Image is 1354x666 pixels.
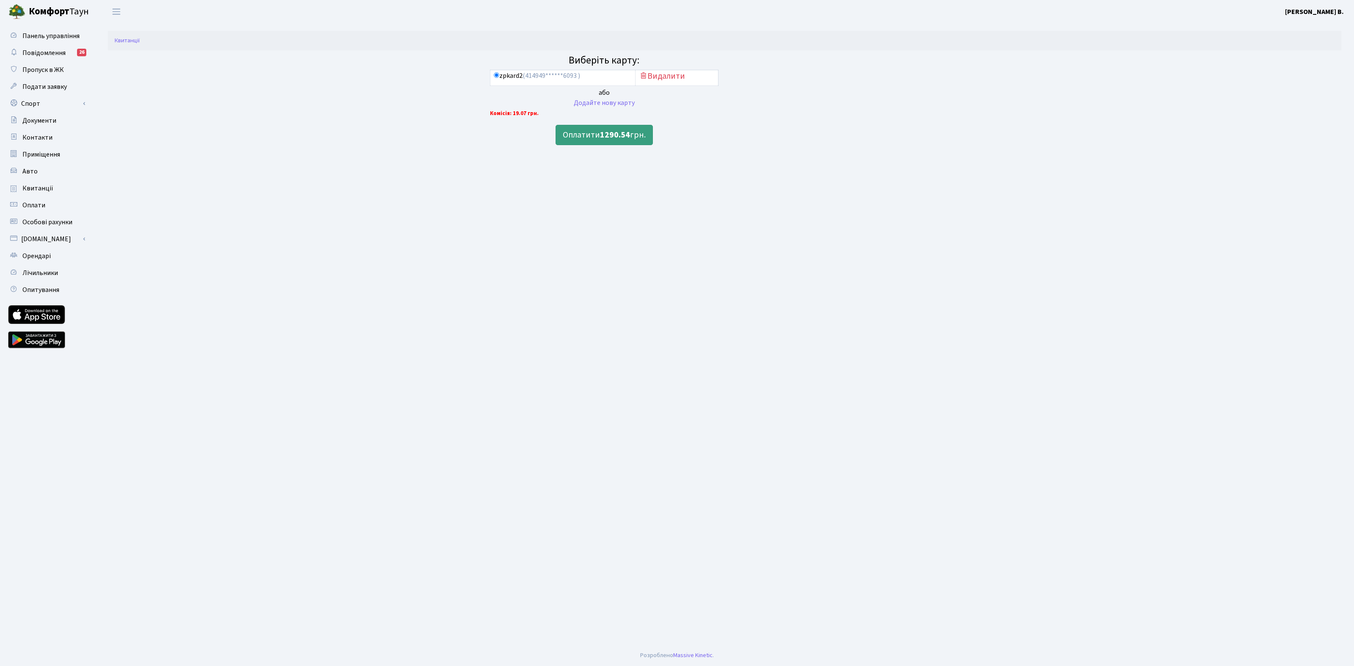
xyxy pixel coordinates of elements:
span: Лічильники [22,268,58,278]
div: Додайте нову карту [490,98,718,108]
a: Повідомлення26 [4,44,89,61]
a: [PERSON_NAME] В. [1285,7,1344,17]
span: Приміщення [22,150,60,159]
img: logo.png [8,3,25,20]
div: Розроблено . [640,651,714,660]
span: Оплати [22,201,45,210]
h4: Виберіть карту: [490,55,718,67]
span: Авто [22,167,38,176]
span: Пропуск в ЖК [22,65,64,74]
button: Оплатити1290.54грн. [556,125,653,145]
button: Переключити навігацію [106,5,127,19]
b: Комісія: 19.07 грн. [490,110,539,117]
div: 26 [77,49,86,56]
span: Опитування [22,285,59,294]
a: Особові рахунки [4,214,89,231]
a: Панель управління [4,28,89,44]
a: Подати заявку [4,78,89,95]
a: [DOMAIN_NAME] [4,231,89,248]
a: Квитанції [115,36,140,45]
a: Контакти [4,129,89,146]
span: Повідомлення [22,48,66,58]
div: або [490,88,718,98]
label: zpkard2 [494,71,580,81]
span: Особові рахунки [22,217,72,227]
span: Подати заявку [22,82,67,91]
span: Таун [29,5,89,19]
a: Квитанції [4,180,89,197]
b: Комфорт [29,5,69,18]
a: Приміщення [4,146,89,163]
a: Пропуск в ЖК [4,61,89,78]
a: Орендарі [4,248,89,264]
a: Оплати [4,197,89,214]
span: Орендарі [22,251,51,261]
a: Massive Kinetic [673,651,713,660]
a: Спорт [4,95,89,112]
h5: Видалити [639,71,715,81]
span: Квитанції [22,184,53,193]
a: Лічильники [4,264,89,281]
a: Опитування [4,281,89,298]
span: Панель управління [22,31,80,41]
a: Документи [4,112,89,129]
a: Авто [4,163,89,180]
b: 1290.54 [600,129,630,141]
span: Документи [22,116,56,125]
span: Контакти [22,133,52,142]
